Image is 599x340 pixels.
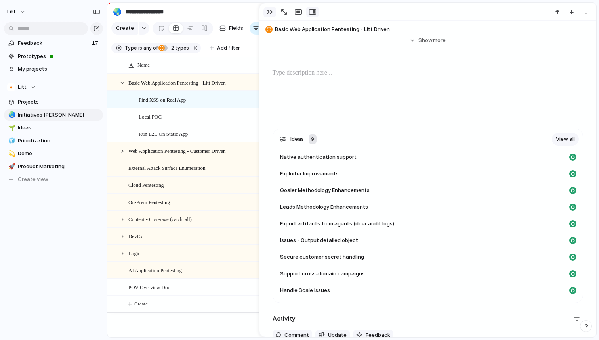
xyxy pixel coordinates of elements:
[18,111,100,119] span: Initiatives [PERSON_NAME]
[275,25,592,33] span: Basic Web Application Pentesting - Litt Driven
[125,44,137,52] span: Type
[4,81,103,93] button: Litt
[18,163,100,171] span: Product Marketing
[250,22,278,35] button: Filter
[92,39,100,47] span: 17
[4,6,30,18] button: Litt
[18,65,100,73] span: My projects
[7,137,15,145] button: 🧊
[128,163,206,172] span: External Attack Surface Enumeration
[139,112,162,121] span: Local POC
[137,44,159,52] button: isany of
[7,8,16,16] span: Litt
[4,50,103,62] a: Prototypes
[128,197,170,206] span: On-Prem Pentesting
[366,331,390,339] span: Feedback
[280,220,394,228] span: Export artifacts from agents (doer audit logs)
[18,52,100,60] span: Prototypes
[158,44,191,52] button: 2 types
[138,44,142,52] span: is
[142,44,158,52] span: any of
[4,161,103,173] a: 🚀Product Marketing
[418,36,433,44] span: Show
[205,42,245,54] button: Add filter
[229,24,243,32] span: Fields
[18,98,100,106] span: Projects
[280,253,364,261] span: Secure customer secret handling
[128,231,143,240] span: DevEx
[280,153,357,161] span: Native authentication support
[4,109,103,121] a: 🌏Initiatives [PERSON_NAME]
[18,175,48,183] span: Create view
[128,78,226,87] span: Basic Web Application Pentesting - Litt Driven
[273,314,296,323] h2: Activity
[111,22,138,35] button: Create
[128,180,164,189] span: Cloud Pentesting
[128,282,170,292] span: POV Overview Doc
[8,162,14,171] div: 🚀
[4,96,103,108] a: Projects
[280,286,330,294] span: Handle Scale Issues
[128,248,140,257] span: Logic
[309,134,317,144] div: 9
[7,163,15,171] button: 🚀
[7,124,15,132] button: 🌱
[217,44,240,52] span: Add filter
[328,331,347,339] span: Update
[216,22,246,35] button: Fields
[280,270,365,278] span: Support cross-domain campaigns
[137,61,150,69] span: Name
[290,135,304,143] span: Ideas
[128,146,226,155] span: Web Application Pentesting - Customer Driven
[169,45,175,51] span: 2
[139,129,188,138] span: Run E2E On Static App
[18,137,100,145] span: Prioritization
[263,23,592,36] button: Basic Web Application Pentesting - Litt Driven
[280,203,368,211] span: Leads Methodology Enhancements
[4,148,103,159] a: 💫Demo
[18,150,100,158] span: Demo
[8,123,14,133] div: 🌱
[18,83,27,91] span: Litt
[7,150,15,158] button: 💫
[280,186,370,194] span: Goaler Methodology Enhancements
[8,136,14,145] div: 🧊
[8,110,14,119] div: 🌏
[139,95,186,104] span: Find XSS on Real App
[169,44,189,52] span: types
[273,33,583,48] button: Showmore
[284,331,309,339] span: Comment
[4,63,103,75] a: My projects
[4,37,103,49] a: Feedback17
[18,39,90,47] span: Feedback
[128,214,192,223] span: Content - Coverage (catchcall)
[134,300,148,308] span: Create
[8,149,14,158] div: 💫
[128,265,182,275] span: AI Application Pentesting
[280,236,358,244] span: Issues - Output detailed object
[7,111,15,119] button: 🌏
[111,6,124,18] button: 🌏
[433,36,446,44] span: more
[4,135,103,147] a: 🧊Prioritization
[113,6,122,17] div: 🌏
[18,124,100,132] span: Ideas
[552,133,579,146] a: View all
[116,24,134,32] span: Create
[4,173,103,185] button: Create view
[4,122,103,134] a: 🌱Ideas
[280,170,339,178] span: Exploiter Improvements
